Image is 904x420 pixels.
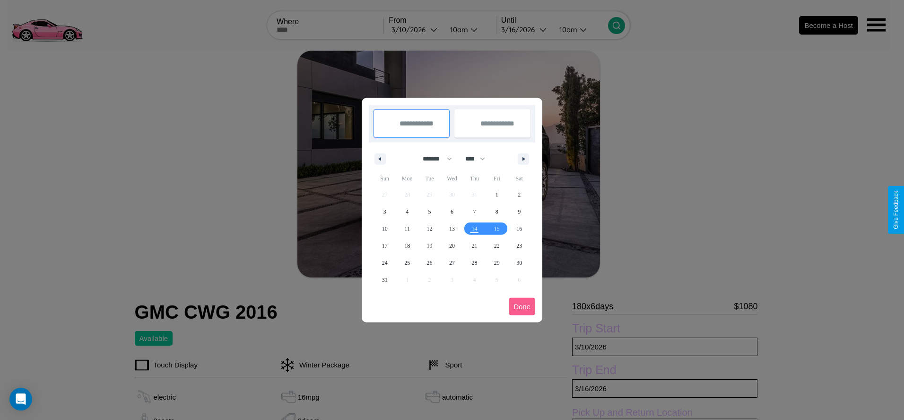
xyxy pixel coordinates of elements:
[449,237,455,254] span: 20
[374,220,396,237] button: 10
[516,237,522,254] span: 23
[441,220,463,237] button: 13
[418,203,441,220] button: 5
[428,203,431,220] span: 5
[374,171,396,186] span: Sun
[404,254,410,271] span: 25
[449,254,455,271] span: 27
[449,220,455,237] span: 13
[418,237,441,254] button: 19
[463,203,486,220] button: 7
[893,191,899,229] div: Give Feedback
[508,220,530,237] button: 16
[396,237,418,254] button: 18
[404,220,410,237] span: 11
[396,171,418,186] span: Mon
[427,237,433,254] span: 19
[508,237,530,254] button: 23
[508,171,530,186] span: Sat
[494,254,500,271] span: 29
[486,254,508,271] button: 29
[382,254,388,271] span: 24
[516,254,522,271] span: 30
[508,186,530,203] button: 2
[427,254,433,271] span: 26
[471,220,477,237] span: 14
[518,186,521,203] span: 2
[382,271,388,288] span: 31
[494,237,500,254] span: 22
[441,254,463,271] button: 27
[463,254,486,271] button: 28
[495,203,498,220] span: 8
[486,237,508,254] button: 22
[406,203,409,220] span: 4
[486,186,508,203] button: 1
[518,203,521,220] span: 9
[494,220,500,237] span: 15
[427,220,433,237] span: 12
[374,203,396,220] button: 3
[418,171,441,186] span: Tue
[374,237,396,254] button: 17
[508,203,530,220] button: 9
[486,171,508,186] span: Fri
[383,203,386,220] span: 3
[374,254,396,271] button: 24
[509,298,535,315] button: Done
[486,203,508,220] button: 8
[471,237,477,254] span: 21
[486,220,508,237] button: 15
[473,203,476,220] span: 7
[396,220,418,237] button: 11
[441,203,463,220] button: 6
[404,237,410,254] span: 18
[463,237,486,254] button: 21
[396,203,418,220] button: 4
[463,171,486,186] span: Thu
[9,388,32,411] div: Open Intercom Messenger
[418,220,441,237] button: 12
[441,171,463,186] span: Wed
[418,254,441,271] button: 26
[495,186,498,203] span: 1
[463,220,486,237] button: 14
[374,271,396,288] button: 31
[382,220,388,237] span: 10
[451,203,453,220] span: 6
[508,254,530,271] button: 30
[471,254,477,271] span: 28
[441,237,463,254] button: 20
[396,254,418,271] button: 25
[382,237,388,254] span: 17
[516,220,522,237] span: 16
